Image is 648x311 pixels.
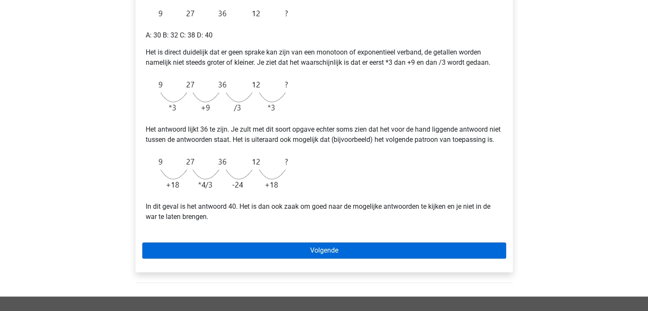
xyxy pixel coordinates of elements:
[146,75,292,118] img: Alternating_Example_2_2.png
[146,124,503,145] p: Het antwoord lijkt 36 te zijn. Je zult met dit soort opgave echter soms zien dat het voor de hand...
[146,152,292,195] img: Alternating_Example_2_3.png
[146,202,503,222] p: In dit geval is het antwoord 40. Het is dan ook zaak om goed naar de mogelijke antwoorden te kijk...
[142,242,506,259] a: Volgende
[146,47,503,68] p: Het is direct duidelijk dat er geen sprake kan zijn van een monotoon of exponentieel verband, de ...
[146,3,292,23] img: Alternating_Example_2_1.png
[146,30,503,40] p: A: 30 B: 32 C: 38 D: 40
